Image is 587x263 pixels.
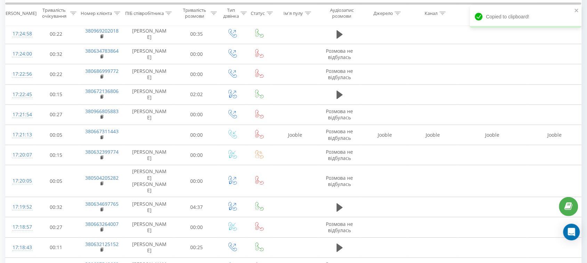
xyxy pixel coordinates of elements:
[34,125,78,145] td: 00:05
[13,148,27,162] div: 17:20:07
[174,197,219,217] td: 04:37
[124,165,174,197] td: [PERSON_NAME] [PERSON_NAME]
[326,108,353,121] span: Розмова не відбулась
[13,174,27,188] div: 17:20:05
[124,197,174,217] td: [PERSON_NAME]
[425,10,438,16] div: Канал
[34,197,78,217] td: 00:32
[85,201,119,207] a: 380634697765
[124,237,174,257] td: [PERSON_NAME]
[124,24,174,44] td: [PERSON_NAME]
[85,175,119,181] a: 380504205282
[124,145,174,165] td: [PERSON_NAME]
[180,7,209,19] div: Тривалість розмови
[13,128,27,142] div: 17:21:13
[324,7,359,19] div: Аудіозапис розмови
[125,10,164,16] div: ПІБ співробітника
[124,84,174,104] td: [PERSON_NAME]
[1,10,37,16] div: [PERSON_NAME]
[34,44,78,64] td: 00:32
[81,10,112,16] div: Номер клієнта
[13,67,27,81] div: 17:22:56
[40,7,69,19] div: Тривалість очікування
[13,88,27,101] div: 17:22:45
[174,104,219,125] td: 00:00
[174,217,219,237] td: 00:00
[284,10,303,16] div: Ім'я пулу
[85,221,119,227] a: 380663264007
[85,48,119,54] a: 380634783864
[124,44,174,64] td: [PERSON_NAME]
[174,64,219,84] td: 00:00
[272,125,318,145] td: Jooble
[34,217,78,237] td: 00:27
[85,108,119,114] a: 380966805883
[326,48,353,60] span: Розмова не відбулась
[124,64,174,84] td: [PERSON_NAME]
[34,165,78,197] td: 00:05
[174,44,219,64] td: 00:00
[34,24,78,44] td: 00:22
[85,68,119,74] a: 380686999772
[34,64,78,84] td: 00:22
[528,125,581,145] td: Jooble
[174,125,219,145] td: 00:00
[13,27,27,41] div: 17:24:58
[326,221,353,234] span: Розмова не відбулась
[563,224,580,240] div: Open Intercom Messenger
[174,84,219,104] td: 02:02
[13,220,27,234] div: 17:18:57
[174,145,219,165] td: 00:00
[13,47,27,61] div: 17:24:00
[13,200,27,214] div: 17:19:52
[85,149,119,155] a: 380632399774
[326,68,353,80] span: Розмова не відбулась
[124,104,174,125] td: [PERSON_NAME]
[326,149,353,161] span: Розмова не відбулась
[85,128,119,135] a: 380667311443
[174,165,219,197] td: 00:00
[85,88,119,94] a: 380672136806
[124,217,174,237] td: [PERSON_NAME]
[251,10,265,16] div: Статус
[373,10,393,16] div: Джерело
[13,108,27,121] div: 17:21:54
[174,24,219,44] td: 00:35
[409,125,457,145] td: Jooble
[326,128,353,141] span: Розмова не відбулась
[34,237,78,257] td: 00:11
[361,125,409,145] td: Jooble
[13,241,27,254] div: 17:18:43
[85,241,119,247] a: 380632125152
[470,6,581,28] div: Copied to clipboard!
[574,8,579,14] button: close
[174,237,219,257] td: 00:25
[34,104,78,125] td: 00:27
[223,7,239,19] div: Тип дзвінка
[34,84,78,104] td: 00:15
[457,125,528,145] td: Jooble
[85,27,119,34] a: 380969202018
[326,175,353,187] span: Розмова не відбулась
[34,145,78,165] td: 00:15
